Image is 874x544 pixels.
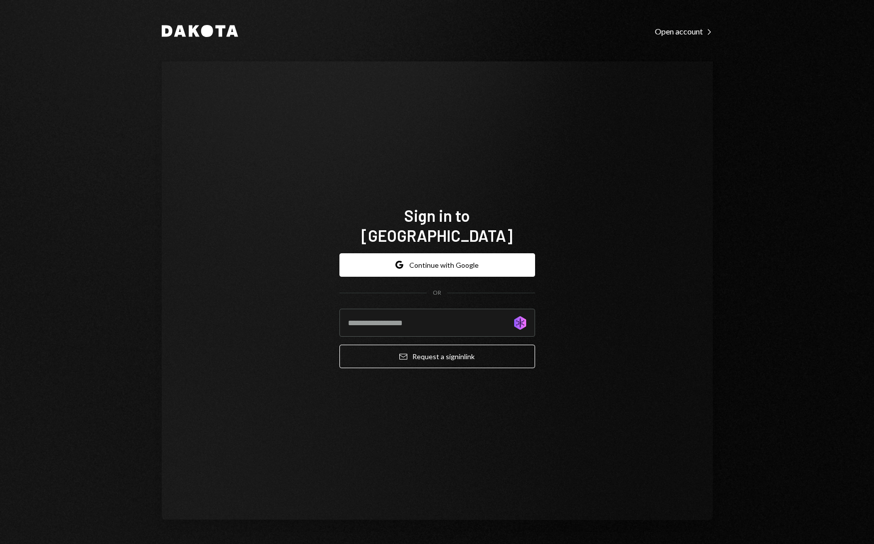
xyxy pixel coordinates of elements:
[655,25,713,36] a: Open account
[339,253,535,277] button: Continue with Google
[339,205,535,245] h1: Sign in to [GEOGRAPHIC_DATA]
[655,26,713,36] div: Open account
[433,289,441,297] div: OR
[339,345,535,368] button: Request a signinlink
